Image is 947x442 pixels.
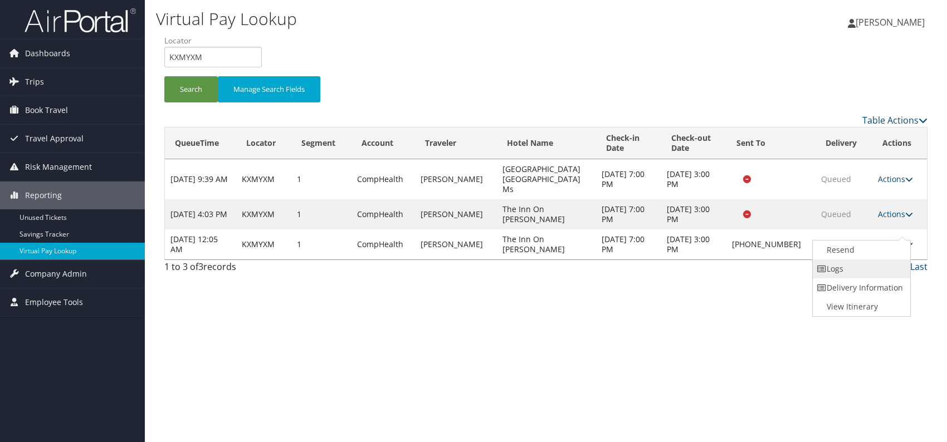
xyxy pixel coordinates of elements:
[291,199,352,229] td: 1
[878,239,913,249] a: Actions
[661,229,726,259] td: [DATE] 3:00 PM
[813,240,908,259] a: Resend
[25,7,136,33] img: airportal-logo.png
[661,199,726,229] td: [DATE] 3:00 PM
[878,174,913,184] a: Actions
[198,261,203,273] span: 3
[910,261,928,273] a: Last
[25,68,44,96] span: Trips
[415,127,497,159] th: Traveler: activate to sort column ascending
[164,260,343,279] div: 1 to 3 of records
[164,76,218,102] button: Search
[352,199,416,229] td: CompHealth
[165,229,236,259] td: [DATE] 12:05 AM
[848,6,936,39] a: [PERSON_NAME]
[872,127,927,159] th: Actions
[596,229,661,259] td: [DATE] 7:00 PM
[156,7,676,31] h1: Virtual Pay Lookup
[415,229,497,259] td: [PERSON_NAME]
[25,96,68,124] span: Book Travel
[821,209,851,219] span: Queued
[596,199,661,229] td: [DATE] 7:00 PM
[25,40,70,67] span: Dashboards
[25,125,84,153] span: Travel Approval
[415,199,497,229] td: [PERSON_NAME]
[218,76,320,102] button: Manage Search Fields
[25,153,92,181] span: Risk Management
[497,159,596,199] td: [GEOGRAPHIC_DATA] [GEOGRAPHIC_DATA] Ms
[497,229,596,259] td: The Inn On [PERSON_NAME]
[352,159,416,199] td: CompHealth
[596,159,661,199] td: [DATE] 7:00 PM
[856,16,925,28] span: [PERSON_NAME]
[236,127,291,159] th: Locator: activate to sort column ascending
[236,159,291,199] td: KXMYXM
[25,181,62,209] span: Reporting
[291,127,352,159] th: Segment: activate to sort column ascending
[813,259,908,278] a: Logs
[813,297,908,316] a: View Itinerary
[165,159,236,199] td: [DATE] 9:39 AM
[25,260,87,288] span: Company Admin
[821,239,838,249] span: Sent
[497,127,596,159] th: Hotel Name: activate to sort column ascending
[415,159,497,199] td: [PERSON_NAME]
[726,127,816,159] th: Sent To: activate to sort column ascending
[291,229,352,259] td: 1
[862,114,928,126] a: Table Actions
[813,278,908,297] a: Delivery Information
[352,229,416,259] td: CompHealth
[726,229,816,259] td: [PHONE_NUMBER]
[661,159,726,199] td: [DATE] 3:00 PM
[661,127,726,159] th: Check-out Date: activate to sort column ascending
[816,127,872,159] th: Delivery: activate to sort column ascending
[596,127,661,159] th: Check-in Date: activate to sort column ascending
[497,199,596,229] td: The Inn On [PERSON_NAME]
[352,127,416,159] th: Account: activate to sort column ascending
[878,209,913,219] a: Actions
[25,288,83,316] span: Employee Tools
[236,199,291,229] td: KXMYXM
[165,199,236,229] td: [DATE] 4:03 PM
[165,127,236,159] th: QueueTime: activate to sort column ascending
[291,159,352,199] td: 1
[821,174,851,184] span: Queued
[164,35,270,46] label: Locator
[236,229,291,259] td: KXMYXM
